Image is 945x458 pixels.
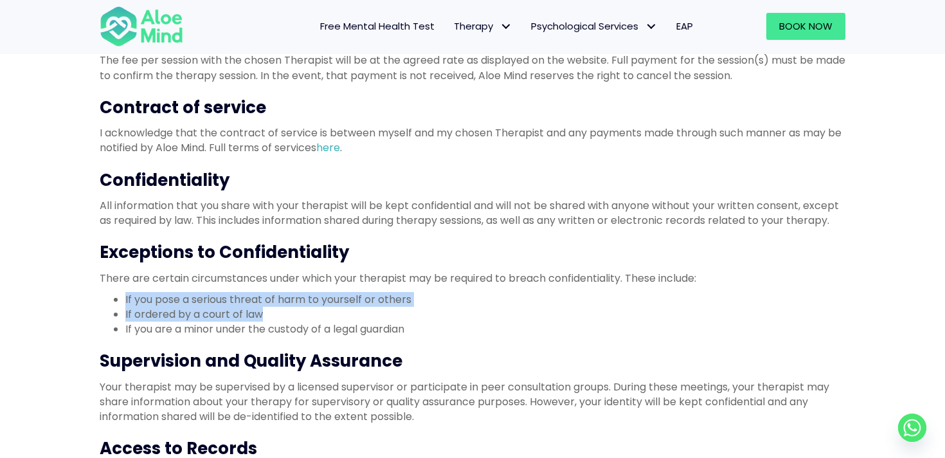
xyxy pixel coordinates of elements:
span: Psychological Services: submenu [642,17,660,36]
a: here [316,140,340,155]
li: If you are a minor under the custody of a legal guardian [125,322,845,336]
h3: Contract of service [100,96,845,119]
p: Your therapist may be supervised by a licensed supervisor or participate in peer consultation gro... [100,380,845,425]
a: EAP [667,13,703,40]
span: EAP [676,19,693,33]
li: If you pose a serious threat of harm to yourself or others [125,292,845,307]
a: Psychological ServicesPsychological Services: submenu [521,13,667,40]
img: Aloe mind Logo [100,5,183,48]
nav: Menu [200,13,703,40]
span: Therapy: submenu [496,17,515,36]
p: The fee per session with the chosen Therapist will be at the agreed rate as displayed on the webs... [100,53,845,82]
span: Therapy [454,19,512,33]
p: There are certain circumstances under which your therapist may be required to breach confidential... [100,271,845,286]
a: Whatsapp [898,414,926,442]
span: Book Now [779,19,833,33]
span: Free Mental Health Test [320,19,435,33]
a: TherapyTherapy: submenu [444,13,521,40]
p: All information that you share with your therapist will be kept confidential and will not be shar... [100,198,845,228]
a: Free Mental Health Test [310,13,444,40]
a: Book Now [766,13,845,40]
p: I acknowledge that the contract of service is between myself and my chosen Therapist and any paym... [100,125,845,155]
span: Psychological Services [531,19,657,33]
h3: Supervision and Quality Assurance [100,349,845,372]
li: If ordered by a court of law [125,307,845,322]
h3: Confidentiality [100,169,845,192]
h3: Exceptions to Confidentiality [100,241,845,264]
